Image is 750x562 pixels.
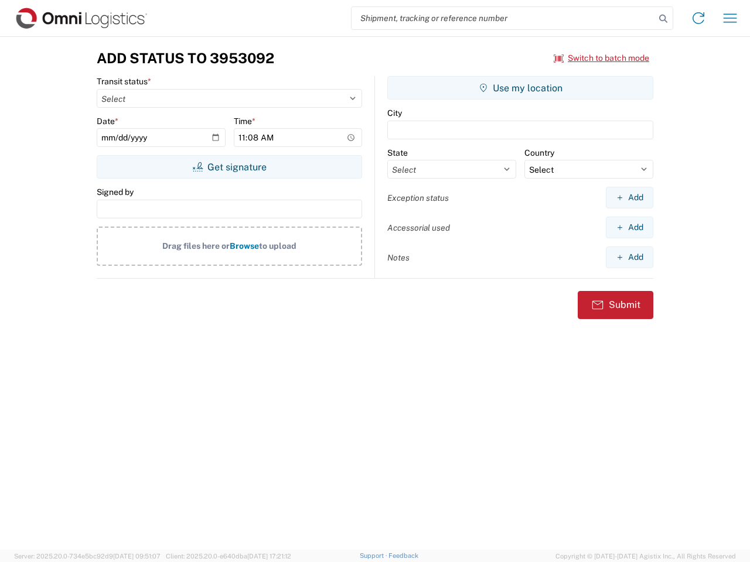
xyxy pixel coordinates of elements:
[606,217,653,238] button: Add
[606,187,653,208] button: Add
[97,50,274,67] h3: Add Status to 3953092
[14,553,161,560] span: Server: 2025.20.0-734e5bc92d9
[247,553,291,560] span: [DATE] 17:21:12
[387,76,653,100] button: Use my location
[113,553,161,560] span: [DATE] 09:51:07
[360,552,389,559] a: Support
[162,241,230,251] span: Drag files here or
[606,246,653,268] button: Add
[387,222,450,233] label: Accessorial used
[234,116,255,126] label: Time
[554,49,649,68] button: Switch to batch mode
[259,241,296,251] span: to upload
[230,241,259,251] span: Browse
[97,116,118,126] label: Date
[166,553,291,560] span: Client: 2025.20.0-e640dba
[555,551,736,561] span: Copyright © [DATE]-[DATE] Agistix Inc., All Rights Reserved
[578,291,653,319] button: Submit
[352,7,655,29] input: Shipment, tracking or reference number
[524,148,554,158] label: Country
[97,187,134,197] label: Signed by
[388,552,418,559] a: Feedback
[97,155,362,179] button: Get signature
[387,108,402,118] label: City
[387,193,449,203] label: Exception status
[387,252,410,263] label: Notes
[387,148,408,158] label: State
[97,76,151,87] label: Transit status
